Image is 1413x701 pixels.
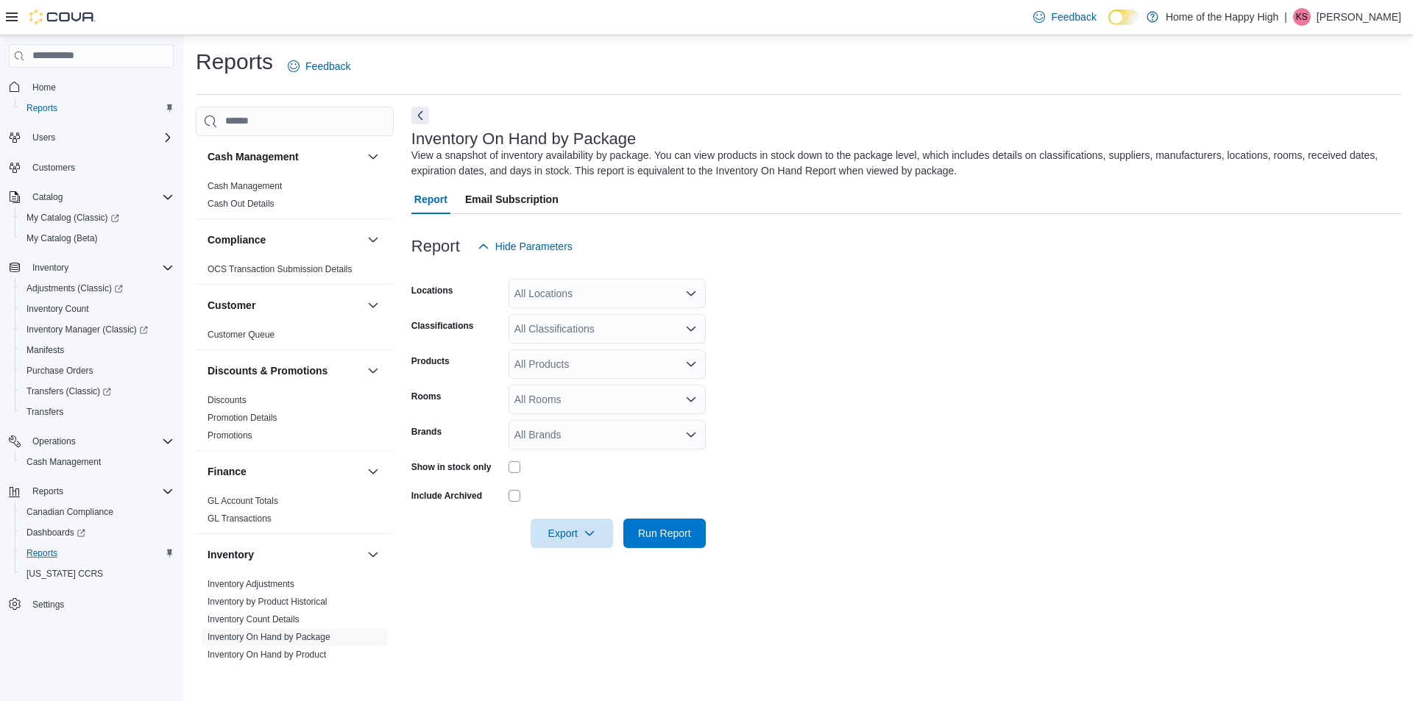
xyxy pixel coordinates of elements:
a: Feedback [1027,2,1102,32]
button: Canadian Compliance [15,502,180,522]
span: Settings [26,594,174,613]
a: Feedback [282,51,356,81]
button: Next [411,107,429,124]
button: Operations [3,431,180,452]
img: Cova [29,10,96,24]
a: Cash Management [21,453,107,471]
div: View a snapshot of inventory availability by package. You can view products in stock down to the ... [411,148,1394,179]
button: Settings [3,593,180,614]
button: My Catalog (Beta) [15,228,180,249]
p: Home of the Happy High [1166,8,1278,26]
span: Cash Management [26,456,101,468]
span: Customer Queue [208,329,275,341]
a: Inventory by Product Historical [208,597,327,607]
button: Cash Management [208,149,361,164]
a: Customer Queue [208,330,275,340]
span: Inventory Manager (Classic) [21,321,174,338]
a: My Catalog (Classic) [15,207,180,228]
span: Users [26,129,174,146]
span: Transfers (Classic) [21,382,174,400]
a: Transfers (Classic) [15,381,180,402]
button: Hide Parameters [472,232,578,261]
a: Inventory Count [21,300,95,318]
span: Washington CCRS [21,565,174,583]
h3: Customer [208,298,255,313]
span: Transfers (Classic) [26,385,111,397]
span: Inventory Count Details [208,613,300,625]
a: Inventory On Hand by Package [208,632,330,642]
span: Inventory [26,259,174,277]
button: Inventory [364,546,382,563]
a: Cash Out Details [208,199,275,209]
span: Purchase Orders [21,362,174,380]
label: Classifications [411,320,474,332]
nav: Complex example [9,71,174,653]
span: Inventory [32,262,68,274]
span: Purchase Orders [26,365,93,377]
span: Inventory Count [26,303,89,315]
span: GL Transactions [208,513,272,524]
span: Users [32,132,55,143]
button: Open list of options [685,288,697,299]
span: Adjustments (Classic) [26,282,123,294]
div: Finance [196,492,394,533]
span: My Catalog (Beta) [21,229,174,247]
a: Reports [21,544,63,562]
span: Reports [26,547,57,559]
button: Reports [15,543,180,563]
span: Inventory On Hand by Product [208,649,326,661]
span: Reports [21,99,174,117]
a: Inventory On Hand by Product [208,650,326,660]
span: Cash Out Details [208,198,275,210]
span: Reports [21,544,174,562]
button: Discounts & Promotions [364,362,382,380]
span: Customers [32,162,75,174]
span: Inventory Manager (Classic) [26,324,148,335]
span: Discounts [208,394,247,406]
a: Dashboards [21,524,91,541]
span: Promotions [208,430,252,441]
span: Catalog [32,191,63,203]
div: Cash Management [196,177,394,218]
button: Inventory [208,547,361,562]
h1: Reports [196,47,273,76]
a: Inventory Manager (Classic) [15,319,180,340]
a: Canadian Compliance [21,503,119,521]
span: Inventory Adjustments [208,578,294,590]
span: Catalog [26,188,174,206]
a: Purchase Orders [21,362,99,380]
button: Compliance [364,231,382,249]
button: Open list of options [685,394,697,405]
span: Adjustments (Classic) [21,280,174,297]
span: [US_STATE] CCRS [26,568,103,580]
p: | [1284,8,1287,26]
span: Transfers [26,406,63,418]
div: Kaysi Strome [1293,8,1311,26]
a: Inventory Count Details [208,614,300,625]
button: Customer [208,298,361,313]
a: GL Account Totals [208,496,278,506]
label: Locations [411,285,453,296]
button: Inventory Count [15,299,180,319]
h3: Inventory On Hand by Package [411,130,637,148]
h3: Inventory [208,547,254,562]
a: Home [26,79,62,96]
button: Open list of options [685,429,697,441]
button: Compliance [208,232,361,247]
button: Cash Management [364,148,382,166]
span: My Catalog (Beta) [26,232,98,244]
span: Cash Management [208,180,282,192]
span: KS [1296,8,1308,26]
a: Adjustments (Classic) [21,280,129,297]
h3: Cash Management [208,149,299,164]
button: Finance [364,463,382,480]
button: Transfers [15,402,180,422]
label: Brands [411,426,442,438]
button: Purchase Orders [15,360,180,381]
span: Cash Management [21,453,174,471]
a: Dashboards [15,522,180,543]
p: [PERSON_NAME] [1317,8,1401,26]
span: Feedback [305,59,350,74]
span: Report [414,185,447,214]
